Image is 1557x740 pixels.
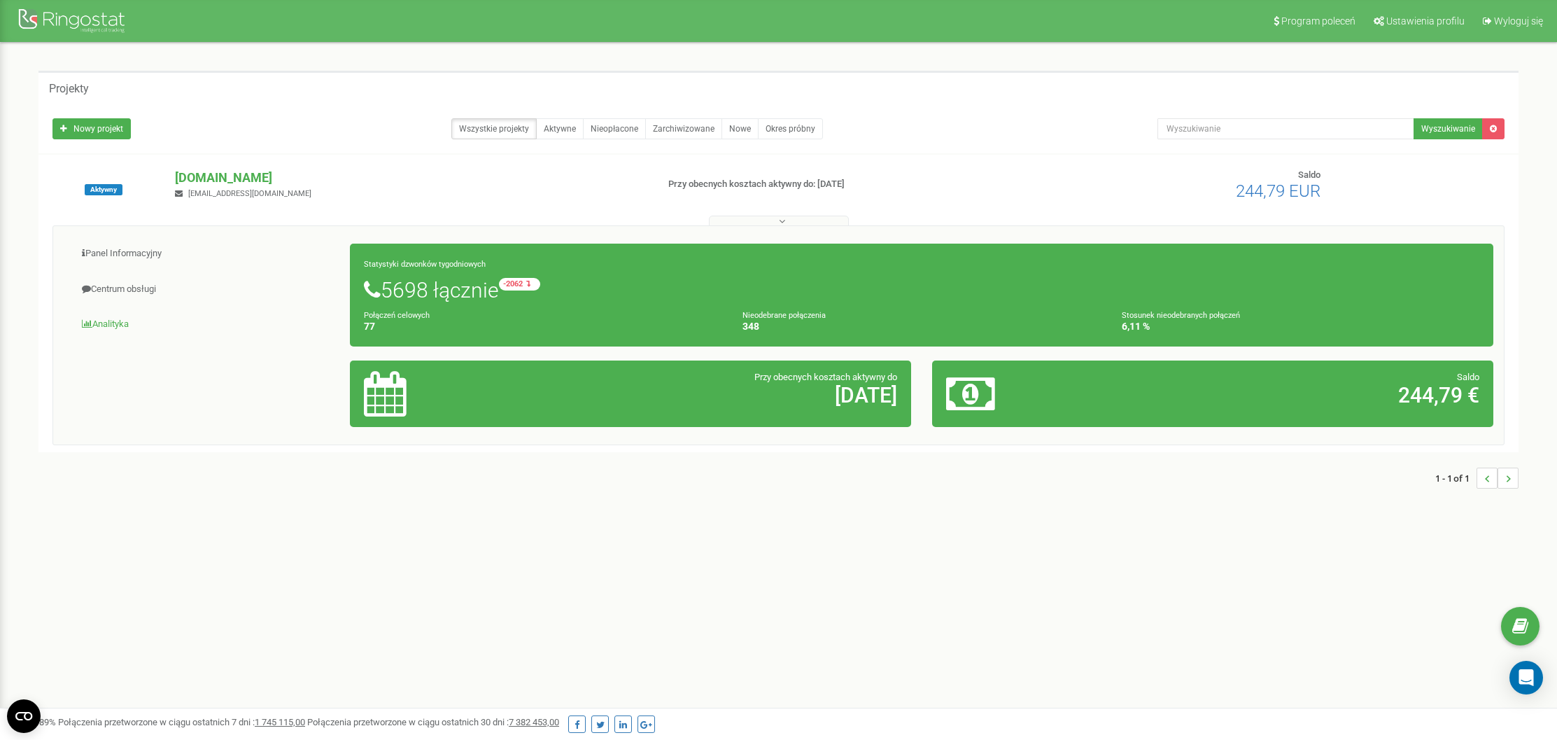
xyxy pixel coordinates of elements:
span: 244,79 EUR [1236,181,1320,201]
div: Open Intercom Messenger [1509,661,1543,694]
a: Analityka [64,307,351,342]
h4: 6,11 % [1122,321,1479,332]
button: Wyszukiwanie [1414,118,1483,139]
span: Saldo [1457,372,1479,382]
small: -2062 [499,278,540,291]
span: Ustawienia profilu [1386,15,1465,27]
p: Przy obecnych kosztach aktywny do: [DATE] [668,178,1015,191]
small: Połączeń celowych [364,311,430,320]
h4: 77 [364,321,721,332]
nav: ... [1435,454,1519,503]
span: Przy obecnych kosztach aktywny do [754,372,897,382]
button: Open CMP widget [7,699,41,733]
span: Aktywny [85,184,122,195]
span: Połączenia przetworzone w ciągu ostatnich 30 dni : [307,717,559,727]
h4: 348 [742,321,1100,332]
a: Aktywne [536,118,584,139]
a: Nowe [721,118,759,139]
small: Nieodebrane połączenia [742,311,826,320]
span: Wyloguj się [1494,15,1543,27]
a: Okres próbny [758,118,823,139]
span: Program poleceń [1281,15,1355,27]
a: Nowy projekt [52,118,131,139]
h2: [DATE] [549,384,897,407]
small: Stosunek nieodebranych połączeń [1122,311,1240,320]
u: 7 382 453,00 [509,717,559,727]
a: Nieopłacone [583,118,646,139]
span: 1 - 1 of 1 [1435,468,1477,489]
a: Panel Informacyjny [64,237,351,271]
u: 1 745 115,00 [255,717,305,727]
h1: 5698 łącznie [364,278,1479,302]
h5: Projekty [49,83,89,95]
small: Statystyki dzwonków tygodniowych [364,260,486,269]
span: [EMAIL_ADDRESS][DOMAIN_NAME] [188,189,311,198]
a: Centrum obsługi [64,272,351,307]
h2: 244,79 € [1131,384,1479,407]
p: [DOMAIN_NAME] [175,169,645,187]
a: Wszystkie projekty [451,118,537,139]
a: Zarchiwizowane [645,118,722,139]
span: Połączenia przetworzone w ciągu ostatnich 7 dni : [58,717,305,727]
span: Saldo [1298,169,1320,180]
input: Wyszukiwanie [1157,118,1414,139]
